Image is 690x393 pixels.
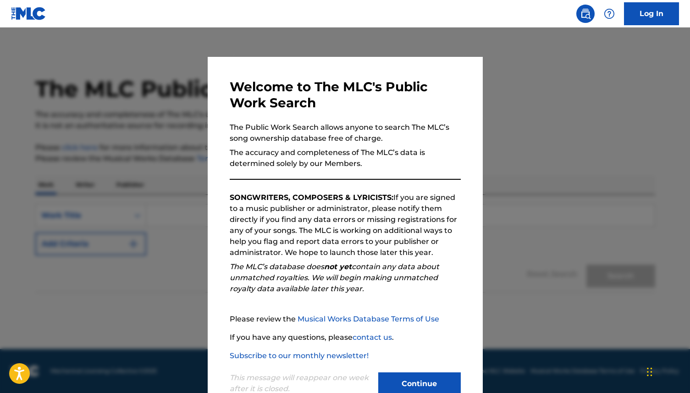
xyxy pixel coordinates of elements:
img: search [580,8,591,19]
p: The Public Work Search allows anyone to search The MLC’s song ownership database free of charge. [230,122,461,144]
img: MLC Logo [11,7,46,20]
p: Please review the [230,314,461,325]
em: The MLC’s database does contain any data about unmatched royalties. We will begin making unmatche... [230,262,439,293]
h3: Welcome to The MLC's Public Work Search [230,79,461,111]
p: If you are signed to a music publisher or administrator, please notify them directly if you find ... [230,192,461,258]
img: help [604,8,615,19]
a: Public Search [576,5,595,23]
p: If you have any questions, please . [230,332,461,343]
iframe: Chat Widget [644,349,690,393]
a: Log In [624,2,679,25]
a: Subscribe to our monthly newsletter! [230,351,369,360]
div: Drag [647,358,652,386]
a: contact us [353,333,392,342]
p: The accuracy and completeness of The MLC’s data is determined solely by our Members. [230,147,461,169]
strong: not yet [324,262,352,271]
div: Help [600,5,618,23]
a: Musical Works Database Terms of Use [298,315,439,323]
strong: SONGWRITERS, COMPOSERS & LYRICISTS: [230,193,393,202]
